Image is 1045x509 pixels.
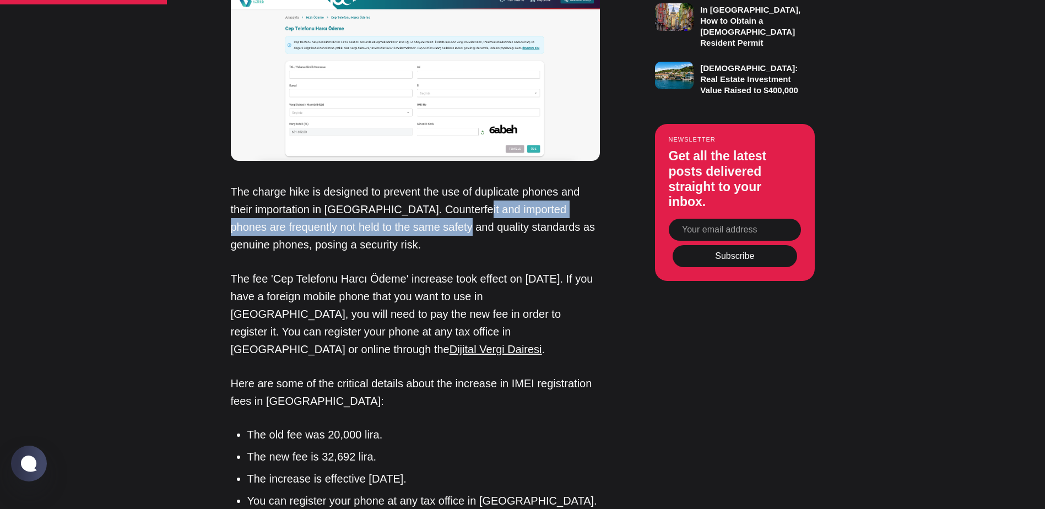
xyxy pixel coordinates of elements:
p: The fee 'Cep Telefonu Harcı Ödeme' increase took effect on [DATE]. If you have a foreign mobile p... [231,270,600,358]
p: The charge hike is designed to prevent the use of duplicate phones and their importation in [GEOG... [231,183,600,253]
li: The new fee is 32,692 lira. [247,448,600,465]
li: The old fee was 20,000 lira. [247,426,600,443]
input: Your email address [669,219,801,241]
li: You can register your phone at any tax office in [GEOGRAPHIC_DATA]. [247,492,600,509]
li: The increase is effective [DATE]. [247,470,600,487]
button: Subscribe [673,245,797,267]
small: Newsletter [669,136,801,143]
p: Here are some of the critical details about the increase in IMEI registration fees in [GEOGRAPHIC... [231,375,600,410]
a: [DEMOGRAPHIC_DATA]: Real Estate Investment Value Raised to $400,000 [655,57,815,96]
h3: In [GEOGRAPHIC_DATA], How to Obtain a [DEMOGRAPHIC_DATA] Resident Permit [700,5,800,48]
a: Dijital Vergi Dairesi [450,343,542,355]
h3: [DEMOGRAPHIC_DATA]: Real Estate Investment Value Raised to $400,000 [700,63,798,95]
h3: Get all the latest posts delivered straight to your inbox. [669,149,801,209]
